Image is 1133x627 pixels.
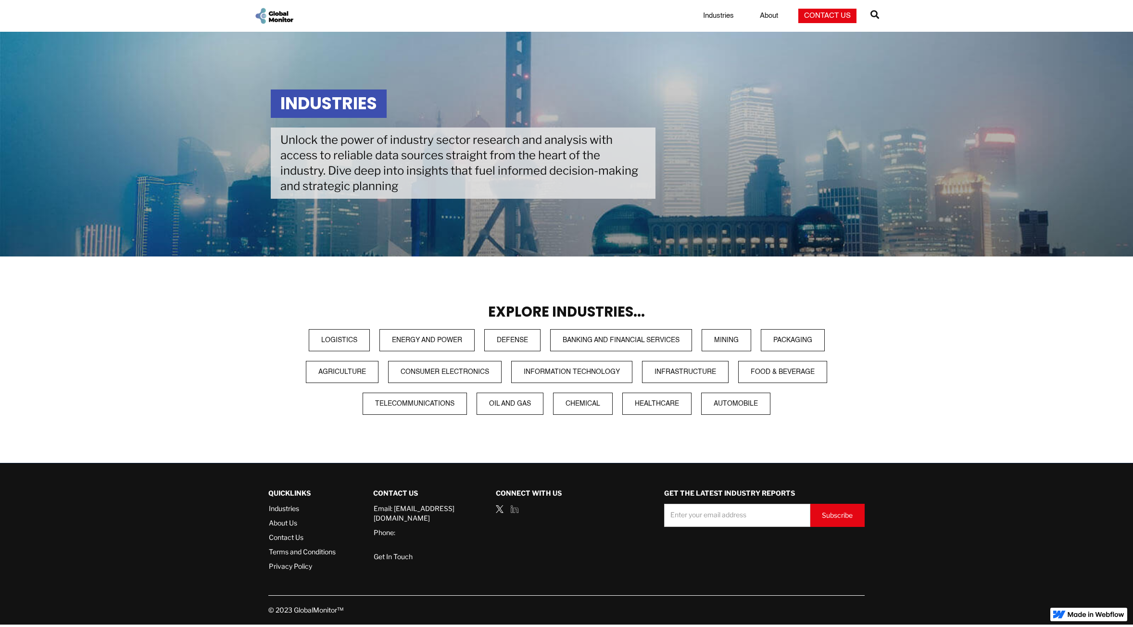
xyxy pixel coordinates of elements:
[269,562,336,571] a: Privacy Policy
[309,329,370,351] a: Logistics
[664,504,810,527] input: Enter your email address
[511,361,632,383] a: Information Technology
[550,329,692,351] a: Banking and Financial Services
[269,518,336,528] a: About Us
[271,90,387,118] h1: Industries
[1068,612,1124,617] img: Made in Webflow
[306,361,378,383] a: Agriculture
[496,489,562,497] strong: Connect with us
[268,483,336,504] div: QUICKLINKS
[642,361,729,383] a: Infrastructure
[697,11,740,21] a: Industries
[374,504,467,523] a: Email: [EMAIL_ADDRESS][DOMAIN_NAME]
[363,393,467,415] a: Telecommunications
[810,504,865,527] input: Subscribe
[870,6,879,26] a: 
[798,9,856,23] a: Contact Us
[870,8,879,21] span: 
[622,393,692,415] a: Healthcare
[379,329,475,351] a: Energy and Power
[271,305,862,320] h3: Explore Industries...
[268,605,865,615] div: © 2023 GlobalMonitor™
[477,393,543,415] a: Oil and Gas
[388,361,502,383] a: Consumer Electronics
[269,547,336,557] a: Terms and Conditions
[738,361,827,383] a: Food & Beverage
[702,329,751,351] a: Mining
[254,7,294,25] a: home
[484,329,541,351] a: Defense
[374,528,395,537] a: Phone:
[553,393,613,415] a: Chemical
[374,542,413,562] a: Get In Touch
[269,504,336,513] a: Industries
[664,489,795,497] strong: GET THE LATEST INDUSTRY REPORTS
[754,11,784,21] a: About
[271,128,655,199] div: Unlock the power of industry sector research and analysis with access to reliable data sources st...
[701,393,770,415] a: Automobile
[373,489,418,497] strong: Contact Us
[269,533,336,542] a: Contact Us
[664,504,865,527] form: Demo Request
[761,329,825,351] a: Packaging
